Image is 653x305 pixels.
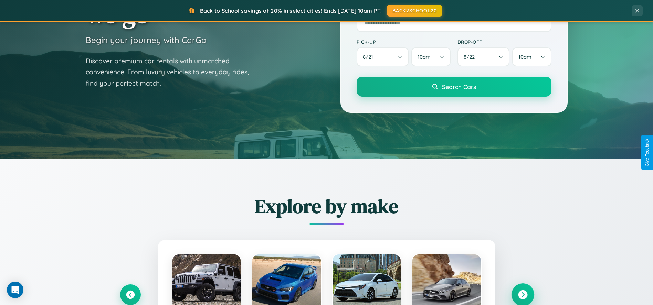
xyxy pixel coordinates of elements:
span: Search Cars [442,83,476,90]
button: BACK2SCHOOL20 [387,5,442,17]
span: 10am [518,54,531,60]
p: Discover premium car rentals with unmatched convenience. From luxury vehicles to everyday rides, ... [86,55,258,89]
span: 8 / 22 [464,54,478,60]
button: 10am [411,47,450,66]
span: 8 / 21 [363,54,377,60]
div: Open Intercom Messenger [7,282,23,298]
button: 10am [512,47,551,66]
h3: Begin your journey with CarGo [86,35,207,45]
button: Search Cars [357,77,551,97]
div: Give Feedback [645,139,650,166]
button: 8/21 [357,47,409,66]
h2: Explore by make [120,193,533,219]
span: Back to School savings of 20% in select cities! Ends [DATE] 10am PT. [200,7,382,14]
label: Drop-off [457,39,551,45]
span: 10am [418,54,431,60]
button: 8/22 [457,47,510,66]
label: Pick-up [357,39,451,45]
